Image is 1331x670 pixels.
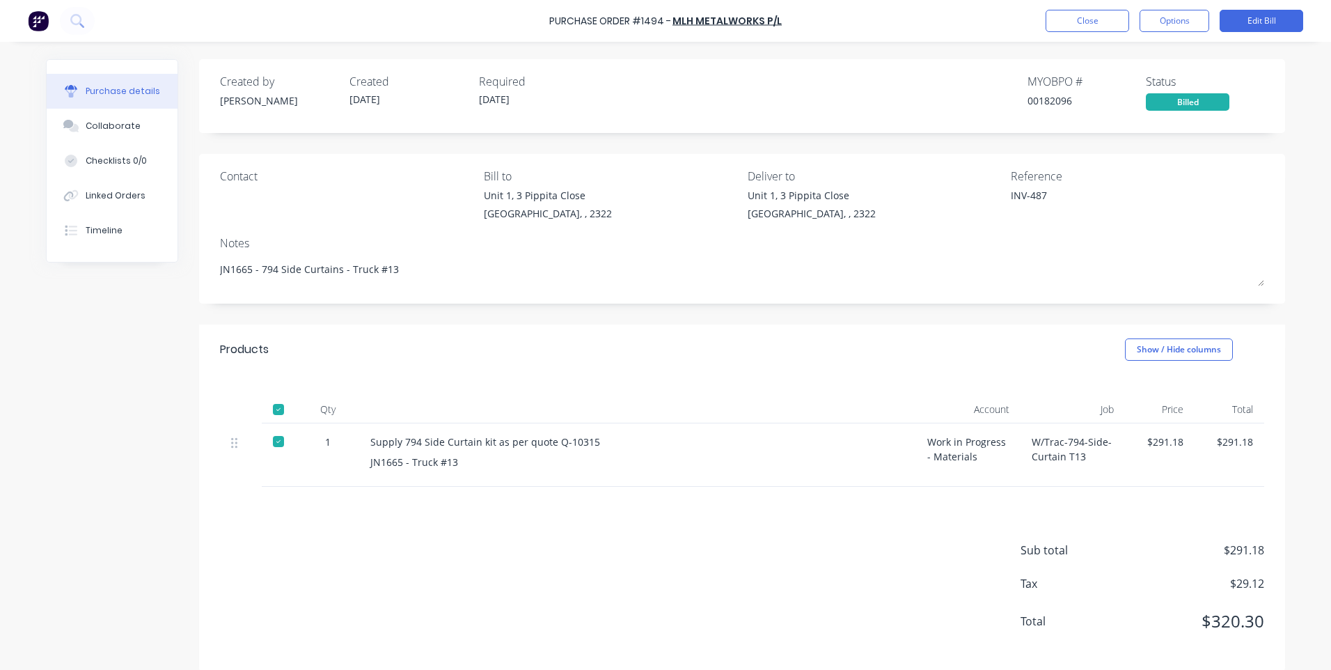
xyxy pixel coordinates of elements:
div: Purchase Order #1494 - [549,14,671,29]
div: Bill to [484,168,737,185]
span: Sub total [1021,542,1125,559]
button: Checklists 0/0 [47,143,178,178]
div: 1 [308,435,348,449]
div: Contact [220,168,473,185]
span: Tax [1021,575,1125,592]
div: Required [479,73,597,90]
button: Options [1140,10,1209,32]
div: Work in Progress - Materials [916,423,1021,487]
div: Job [1021,396,1125,423]
div: $291.18 [1206,435,1253,449]
div: Checklists 0/0 [86,155,147,167]
span: $29.12 [1125,575,1264,592]
button: Linked Orders [47,178,178,213]
textarea: INV-487 [1011,188,1185,219]
span: Total [1021,613,1125,630]
div: Account [916,396,1021,423]
a: MLH Metalworks P/L [672,14,782,28]
div: Created by [220,73,338,90]
div: MYOB PO # [1027,73,1146,90]
button: Timeline [47,213,178,248]
div: Qty [297,396,359,423]
span: $291.18 [1125,542,1264,559]
div: JN1665 - Truck #13 [370,455,905,469]
textarea: JN1665 - 794 Side Curtains - Truck #13 [220,255,1264,286]
button: Collaborate [47,109,178,143]
span: $320.30 [1125,609,1264,634]
div: Total [1195,396,1264,423]
img: Factory [28,10,49,31]
div: Created [349,73,468,90]
button: Close [1046,10,1129,32]
div: [GEOGRAPHIC_DATA], , 2322 [748,206,876,221]
div: [PERSON_NAME] [220,93,338,108]
div: Products [220,341,269,358]
button: Show / Hide columns [1125,338,1233,361]
div: 00182096 [1027,93,1146,108]
div: Unit 1, 3 Pippita Close [748,188,876,203]
div: Unit 1, 3 Pippita Close [484,188,612,203]
div: W/Trac-794-Side-Curtain T13 [1021,423,1125,487]
div: Purchase details [86,85,160,98]
div: Linked Orders [86,189,145,202]
div: Deliver to [748,168,1001,185]
div: Supply 794 Side Curtain kit as per quote Q-10315 [370,435,905,449]
div: Billed [1146,93,1229,111]
button: Purchase details [47,74,178,109]
div: Notes [220,235,1264,251]
div: $291.18 [1136,435,1183,449]
div: Collaborate [86,120,141,132]
div: Status [1146,73,1264,90]
button: Edit Bill [1220,10,1303,32]
div: Reference [1011,168,1264,185]
div: [GEOGRAPHIC_DATA], , 2322 [484,206,612,221]
div: Price [1125,396,1195,423]
div: Timeline [86,224,123,237]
